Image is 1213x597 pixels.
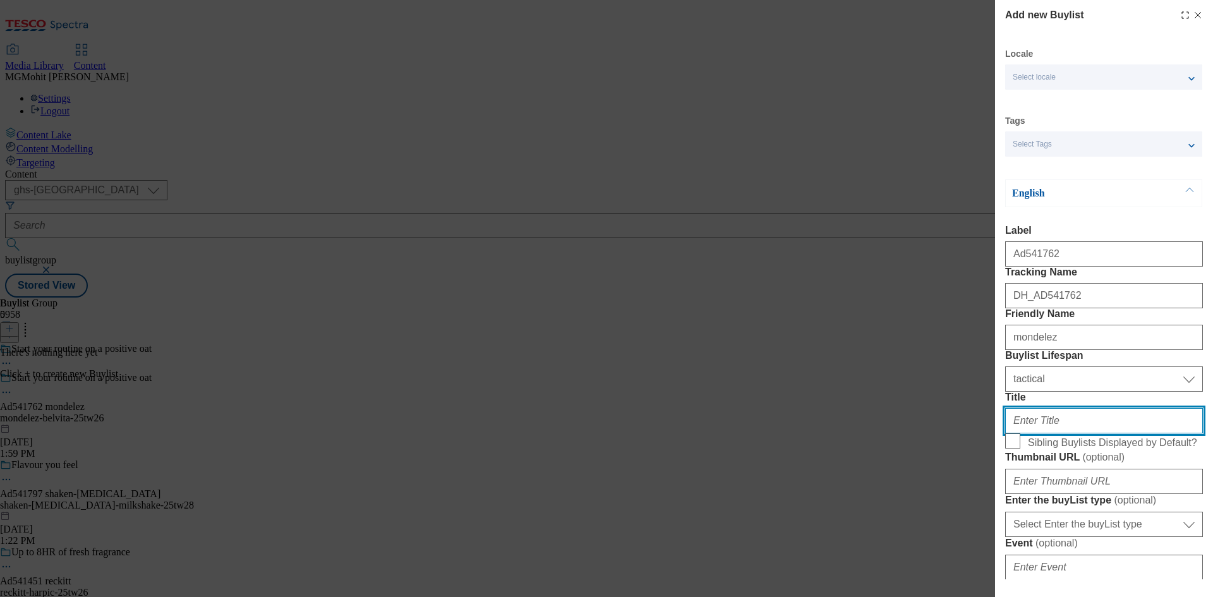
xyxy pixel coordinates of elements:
[1013,140,1052,149] span: Select Tags
[1005,537,1203,550] label: Event
[1005,118,1025,124] label: Tags
[1005,469,1203,494] input: Enter Thumbnail URL
[1005,408,1203,433] input: Enter Title
[1005,325,1203,350] input: Enter Friendly Name
[1012,187,1145,200] p: English
[1005,267,1203,278] label: Tracking Name
[1005,555,1203,580] input: Enter Event
[1028,437,1197,449] span: Sibling Buylists Displayed by Default?
[1005,451,1203,464] label: Thumbnail URL
[1005,64,1202,90] button: Select locale
[1005,241,1203,267] input: Enter Label
[1005,350,1203,361] label: Buylist Lifespan
[1005,225,1203,236] label: Label
[1005,131,1202,157] button: Select Tags
[1082,452,1125,462] span: ( optional )
[1013,73,1056,82] span: Select locale
[1005,283,1203,308] input: Enter Tracking Name
[1114,495,1156,505] span: ( optional )
[1005,392,1203,403] label: Title
[1005,494,1203,507] label: Enter the buyList type
[1035,538,1078,548] span: ( optional )
[1005,51,1033,57] label: Locale
[1005,308,1203,320] label: Friendly Name
[1005,8,1083,23] h4: Add new Buylist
